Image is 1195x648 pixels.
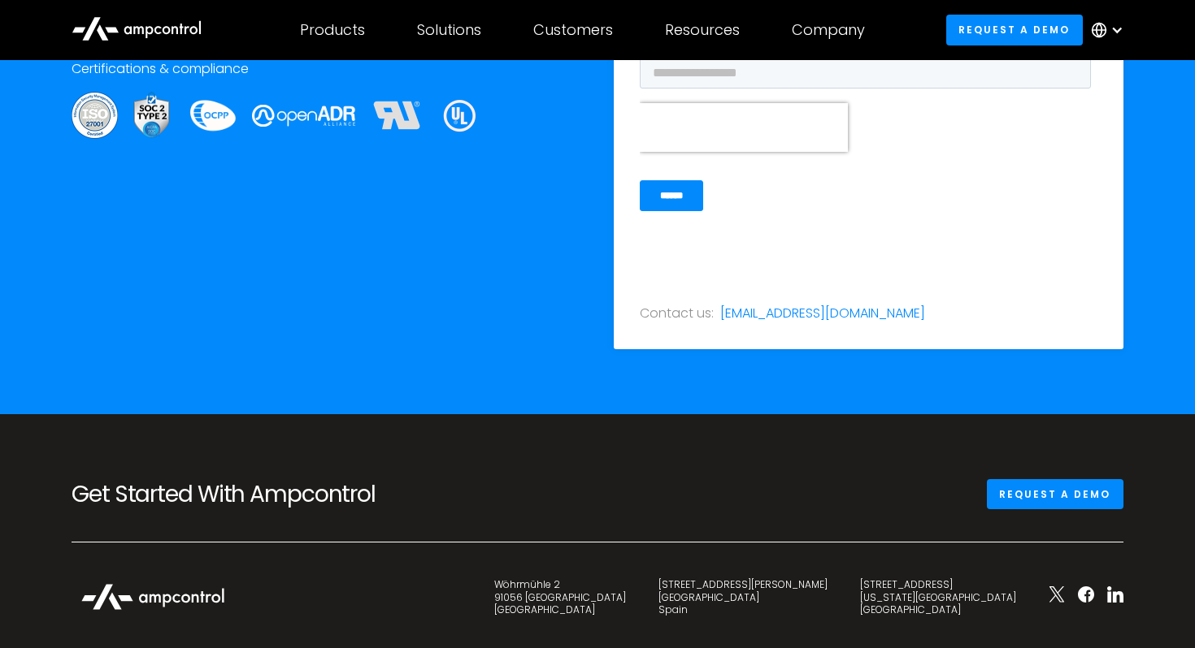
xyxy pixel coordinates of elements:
div: Solutions [417,21,481,39]
div: Wöhrmühle 2 91056 [GEOGRAPHIC_DATA] [GEOGRAPHIC_DATA] [494,578,626,616]
img: Ampcontrol Logo [72,575,234,619]
div: Products [300,21,365,39]
a: Request a demo [987,479,1123,509]
h2: Get Started With Ampcontrol [72,481,401,508]
div: [STREET_ADDRESS] [US_STATE][GEOGRAPHIC_DATA] [GEOGRAPHIC_DATA] [860,578,1016,616]
div: [STREET_ADDRESS][PERSON_NAME] [GEOGRAPHIC_DATA] Spain [658,578,828,616]
div: Company [792,21,865,39]
a: Request a demo [946,15,1083,45]
div: Resources [665,21,740,39]
div: Certifications & compliance [72,60,581,78]
div: Contact us: [640,305,714,322]
div: Customers [533,21,613,39]
a: [EMAIL_ADDRESS][DOMAIN_NAME] [720,305,925,322]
